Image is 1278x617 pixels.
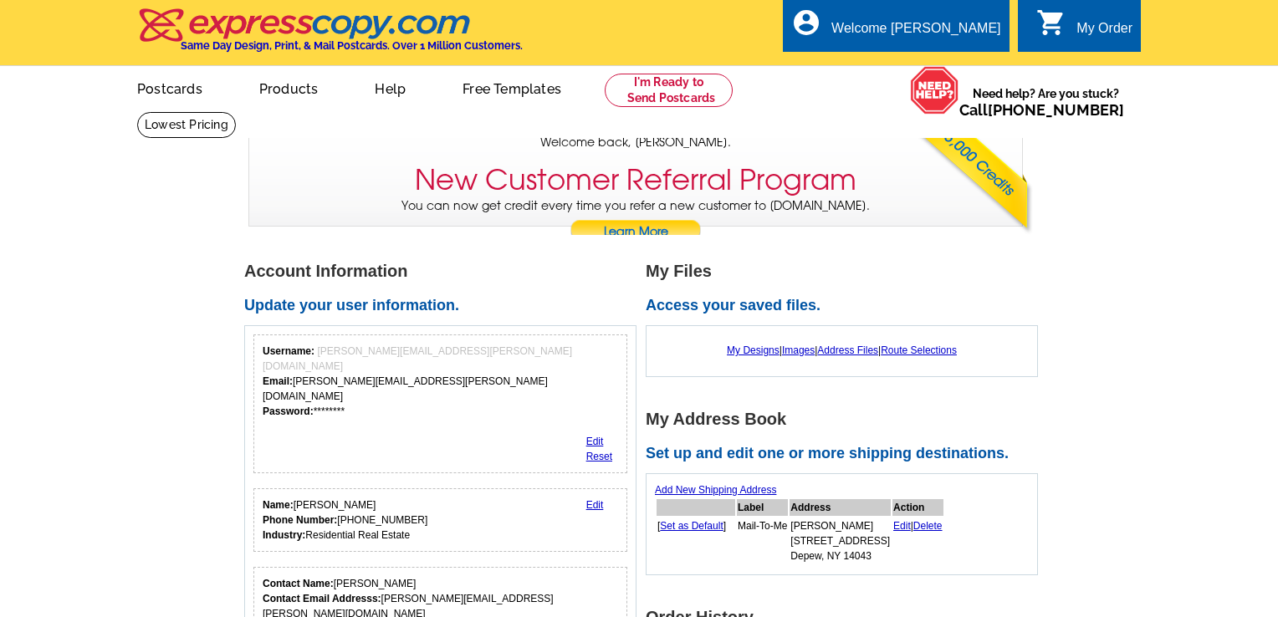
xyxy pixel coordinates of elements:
a: [PHONE_NUMBER] [988,101,1124,119]
a: Postcards [110,68,229,107]
a: Delete [913,520,943,532]
td: [ ] [657,518,735,564]
h3: New Customer Referral Program [415,163,856,197]
span: [PERSON_NAME][EMAIL_ADDRESS][PERSON_NAME][DOMAIN_NAME] [263,345,572,372]
h2: Set up and edit one or more shipping destinations. [646,445,1047,463]
h2: Access your saved files. [646,297,1047,315]
span: Call [959,101,1124,119]
span: Need help? Are you stuck? [959,85,1132,119]
div: [PERSON_NAME] [PHONE_NUMBER] Residential Real Estate [263,497,427,543]
strong: Phone Number: [263,514,337,526]
a: Set as Default [660,520,723,532]
th: Address [790,499,891,516]
div: | | | [655,334,1029,366]
span: Welcome back, [PERSON_NAME]. [540,134,731,151]
a: Free Templates [436,68,588,107]
strong: Name: [263,499,294,511]
div: Your login information. [253,334,627,473]
a: Reset [586,451,612,462]
a: Edit [586,499,604,511]
div: Your personal details. [253,488,627,552]
i: account_circle [791,8,821,38]
th: Action [892,499,943,516]
h4: Same Day Design, Print, & Mail Postcards. Over 1 Million Customers. [181,39,523,52]
a: shopping_cart My Order [1036,18,1132,39]
a: Same Day Design, Print, & Mail Postcards. Over 1 Million Customers. [137,20,523,52]
strong: Password: [263,405,314,417]
div: [PERSON_NAME][EMAIL_ADDRESS][PERSON_NAME][DOMAIN_NAME] ******** [263,344,618,419]
strong: Email: [263,375,293,387]
a: Edit [893,520,911,532]
a: Add New Shipping Address [655,484,776,496]
p: You can now get credit every time you refer a new customer to [DOMAIN_NAME]. [249,197,1022,245]
h2: Update your user information. [244,297,646,315]
a: Images [782,344,815,356]
strong: Contact Email Addresss: [263,593,381,604]
th: Label [737,499,788,516]
h1: My Address Book [646,410,1047,428]
div: My Order [1076,21,1132,44]
img: help [910,66,959,115]
td: | [892,518,943,564]
a: Products [233,68,345,107]
strong: Username: [263,345,314,357]
a: Edit [586,436,604,447]
strong: Industry: [263,529,305,541]
td: [PERSON_NAME] [STREET_ADDRESS] Depew, NY 14043 [790,518,891,564]
i: shopping_cart [1036,8,1066,38]
a: My Designs [727,344,780,356]
a: Route Selections [881,344,957,356]
div: Welcome [PERSON_NAME] [831,21,1000,44]
h1: My Files [646,263,1047,280]
a: Address Files [817,344,878,356]
strong: Contact Name: [263,578,334,589]
h1: Account Information [244,263,646,280]
td: Mail-To-Me [737,518,788,564]
a: Learn More [570,220,702,245]
a: Help [348,68,432,107]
